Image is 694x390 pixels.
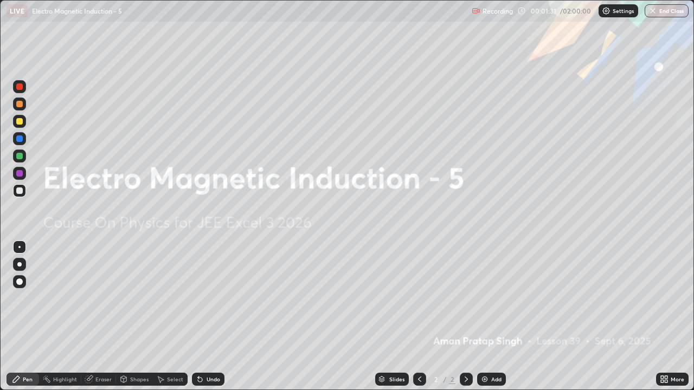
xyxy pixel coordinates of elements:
div: Eraser [95,376,112,382]
img: recording.375f2c34.svg [472,6,480,15]
div: 2 [449,374,455,384]
p: Settings [613,8,634,14]
div: Undo [207,376,220,382]
div: / [444,376,447,382]
button: End Class [645,4,689,17]
p: Electro Magnetic Induction - 5 [32,6,122,15]
div: Pen [23,376,33,382]
img: add-slide-button [480,375,489,383]
div: 2 [430,376,441,382]
div: Select [167,376,183,382]
img: end-class-cross [648,6,657,15]
div: More [671,376,684,382]
div: Slides [389,376,404,382]
p: Recording [483,7,513,15]
p: LIVE [10,6,24,15]
div: Highlight [53,376,77,382]
div: Shapes [130,376,149,382]
div: Add [491,376,502,382]
img: class-settings-icons [602,6,611,15]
